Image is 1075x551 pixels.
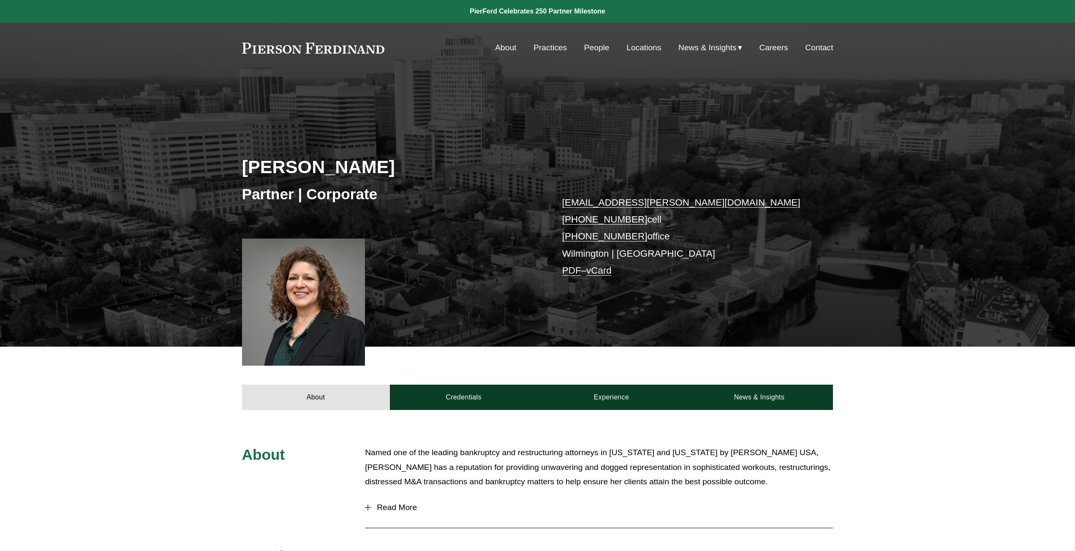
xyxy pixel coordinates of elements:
a: PDF [562,265,581,276]
a: Contact [805,40,833,56]
h3: Partner | Corporate [242,185,538,204]
span: Read More [371,503,833,512]
a: Practices [533,40,567,56]
a: Careers [759,40,788,56]
a: About [495,40,516,56]
h2: [PERSON_NAME] [242,156,538,178]
p: Named one of the leading bankruptcy and restructuring attorneys in [US_STATE] and [US_STATE] by [... [365,445,833,489]
a: People [584,40,610,56]
a: News & Insights [685,385,833,410]
a: Locations [626,40,661,56]
a: folder dropdown [678,40,742,56]
a: Experience [538,385,686,410]
a: About [242,385,390,410]
span: About [242,446,285,463]
p: cell office Wilmington | [GEOGRAPHIC_DATA] – [562,194,808,280]
a: [PHONE_NUMBER] [562,214,648,225]
button: Read More [365,497,833,518]
a: [PHONE_NUMBER] [562,231,648,242]
a: [EMAIL_ADDRESS][PERSON_NAME][DOMAIN_NAME] [562,197,800,208]
a: vCard [586,265,612,276]
span: News & Insights [678,41,737,55]
a: Credentials [390,385,538,410]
